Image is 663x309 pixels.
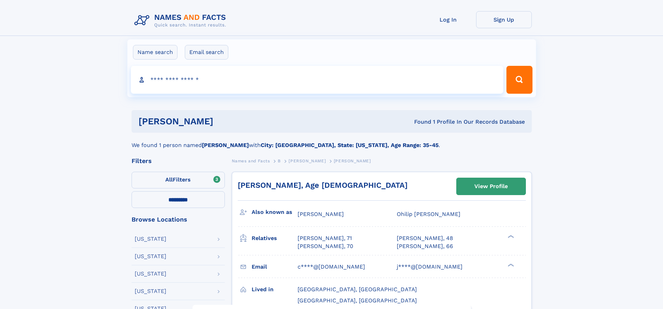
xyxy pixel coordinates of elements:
[135,288,166,294] div: [US_STATE]
[252,232,298,244] h3: Relatives
[314,118,525,126] div: Found 1 Profile In Our Records Database
[252,206,298,218] h3: Also known as
[135,271,166,277] div: [US_STATE]
[457,178,526,195] a: View Profile
[397,234,453,242] a: [PERSON_NAME], 48
[165,176,173,183] span: All
[185,45,228,60] label: Email search
[397,242,453,250] a: [PERSON_NAME], 66
[506,234,514,239] div: ❯
[132,216,225,223] div: Browse Locations
[131,66,504,94] input: search input
[420,11,476,28] a: Log In
[132,158,225,164] div: Filters
[252,261,298,273] h3: Email
[506,263,514,267] div: ❯
[474,178,508,194] div: View Profile
[132,133,532,149] div: We found 1 person named with .
[298,286,417,293] span: [GEOGRAPHIC_DATA], [GEOGRAPHIC_DATA]
[202,142,249,148] b: [PERSON_NAME]
[232,156,270,165] a: Names and Facts
[132,11,232,30] img: Logo Names and Facts
[334,159,371,163] span: [PERSON_NAME]
[278,156,281,165] a: B
[298,234,352,242] a: [PERSON_NAME], 71
[476,11,532,28] a: Sign Up
[298,297,417,304] span: [GEOGRAPHIC_DATA], [GEOGRAPHIC_DATA]
[298,242,353,250] a: [PERSON_NAME], 70
[133,45,177,60] label: Name search
[289,159,326,163] span: [PERSON_NAME]
[132,172,225,188] label: Filters
[397,211,460,217] span: Ohilip [PERSON_NAME]
[298,211,344,217] span: [PERSON_NAME]
[139,117,314,126] h1: [PERSON_NAME]
[135,236,166,242] div: [US_STATE]
[238,181,408,190] a: [PERSON_NAME], Age [DEMOGRAPHIC_DATA]
[261,142,439,148] b: City: [GEOGRAPHIC_DATA], State: [US_STATE], Age Range: 35-45
[289,156,326,165] a: [PERSON_NAME]
[252,284,298,295] h3: Lived in
[506,66,532,94] button: Search Button
[278,159,281,163] span: B
[135,254,166,259] div: [US_STATE]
